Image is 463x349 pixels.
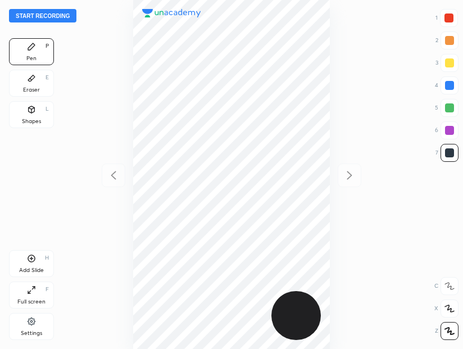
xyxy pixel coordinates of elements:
div: Full screen [17,299,46,305]
div: H [45,255,49,261]
div: C [434,277,459,295]
div: P [46,43,49,49]
div: F [46,287,49,292]
div: 1 [435,9,458,27]
div: E [46,75,49,80]
img: logo.38c385cc.svg [142,9,201,18]
div: 5 [435,99,459,117]
div: Z [435,322,459,340]
div: Add Slide [19,268,44,273]
div: Pen [26,56,37,61]
div: 7 [435,144,459,162]
div: 3 [435,54,459,72]
div: Shapes [22,119,41,124]
div: L [46,106,49,112]
div: 2 [435,31,459,49]
div: Eraser [23,87,40,93]
div: 4 [435,76,459,94]
div: 6 [435,121,459,139]
div: X [434,300,459,318]
button: Start recording [9,9,76,22]
div: Settings [21,330,42,336]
